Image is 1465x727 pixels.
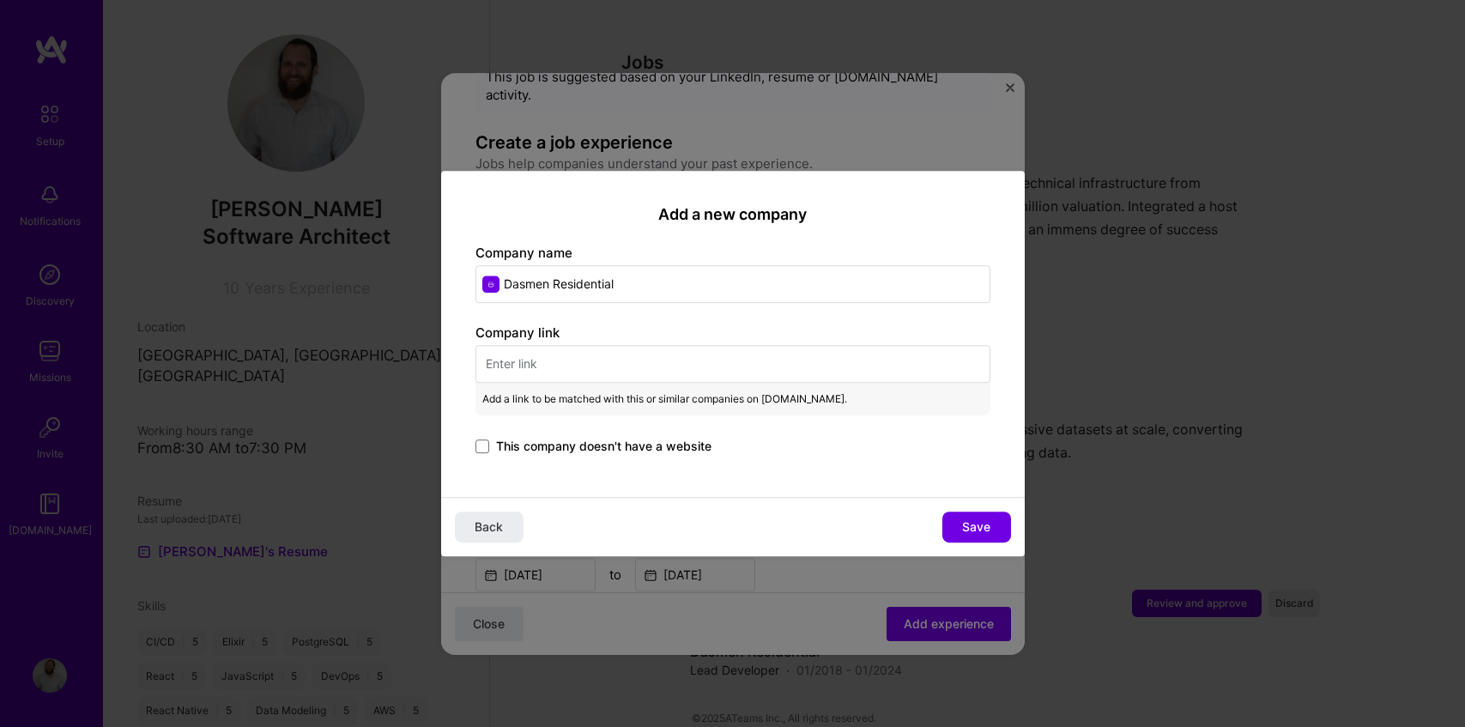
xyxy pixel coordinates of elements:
[475,518,503,536] span: Back
[475,345,990,383] input: Enter link
[475,205,990,224] h2: Add a new company
[962,518,990,536] span: Save
[482,390,847,409] span: Add a link to be matched with this or similar companies on [DOMAIN_NAME].
[942,512,1011,542] button: Save
[475,324,560,341] label: Company link
[455,512,524,542] button: Back
[475,265,990,303] input: Enter name
[475,245,572,261] label: Company name
[496,438,711,455] span: This company doesn't have a website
